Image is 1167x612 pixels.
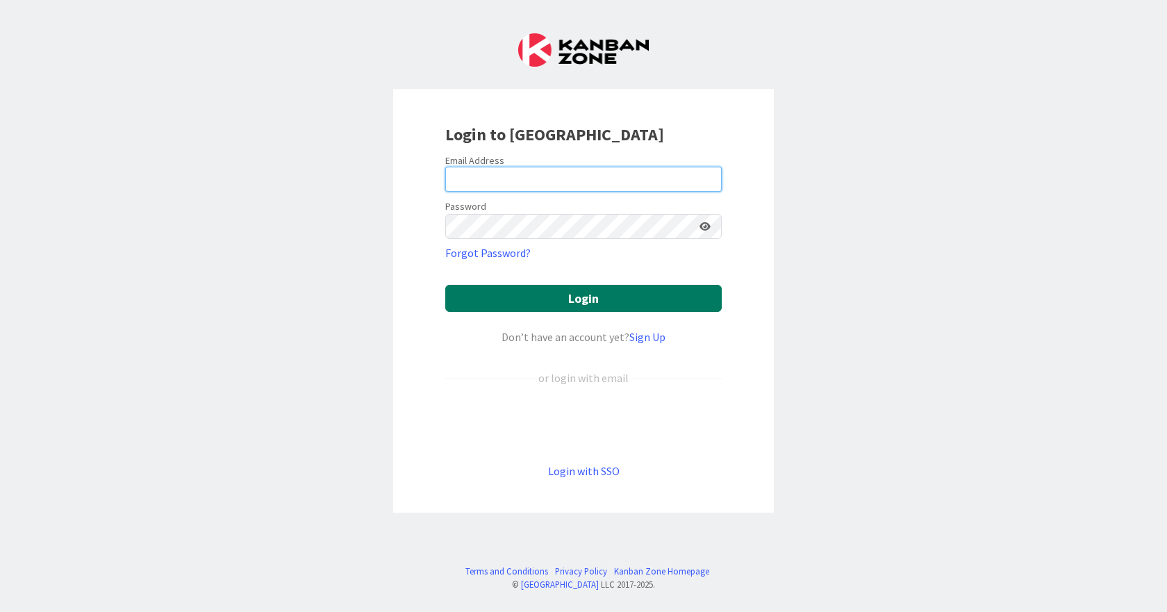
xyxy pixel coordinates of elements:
label: Email Address [445,154,504,167]
iframe: Sign in with Google Button [438,409,729,440]
img: Kanban Zone [518,33,649,67]
div: Don’t have an account yet? [445,329,722,345]
a: Login with SSO [548,464,620,478]
b: Login to [GEOGRAPHIC_DATA] [445,124,664,145]
a: Terms and Conditions [465,565,548,578]
a: Forgot Password? [445,245,531,261]
label: Password [445,199,486,214]
a: [GEOGRAPHIC_DATA] [521,579,599,590]
button: Login [445,285,722,312]
a: Sign Up [629,330,665,344]
a: Privacy Policy [555,565,607,578]
div: or login with email [535,370,632,386]
a: Kanban Zone Homepage [614,565,709,578]
div: © LLC 2017- 2025 . [458,578,709,591]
